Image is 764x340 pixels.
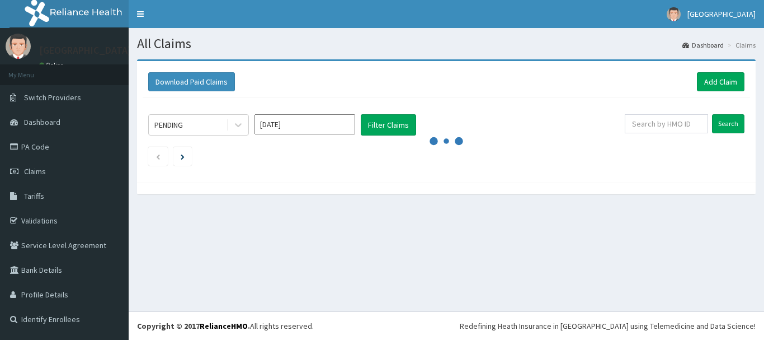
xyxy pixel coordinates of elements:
[200,321,248,331] a: RelianceHMO
[137,321,250,331] strong: Copyright © 2017 .
[24,92,81,103] span: Switch Providers
[625,114,708,133] input: Search by HMO ID
[24,166,46,176] span: Claims
[181,151,185,161] a: Next page
[24,191,44,201] span: Tariffs
[460,320,756,332] div: Redefining Heath Insurance in [GEOGRAPHIC_DATA] using Telemedicine and Data Science!
[254,114,355,134] input: Select Month and Year
[430,124,463,158] svg: audio-loading
[361,114,416,136] button: Filter Claims
[725,40,756,50] li: Claims
[682,40,724,50] a: Dashboard
[687,9,756,19] span: [GEOGRAPHIC_DATA]
[154,119,183,131] div: PENDING
[712,114,744,133] input: Search
[137,36,756,51] h1: All Claims
[697,72,744,91] a: Add Claim
[24,117,60,127] span: Dashboard
[6,34,31,59] img: User Image
[148,72,235,91] button: Download Paid Claims
[39,45,131,55] p: [GEOGRAPHIC_DATA]
[667,7,681,21] img: User Image
[129,311,764,340] footer: All rights reserved.
[155,151,161,161] a: Previous page
[39,61,66,69] a: Online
